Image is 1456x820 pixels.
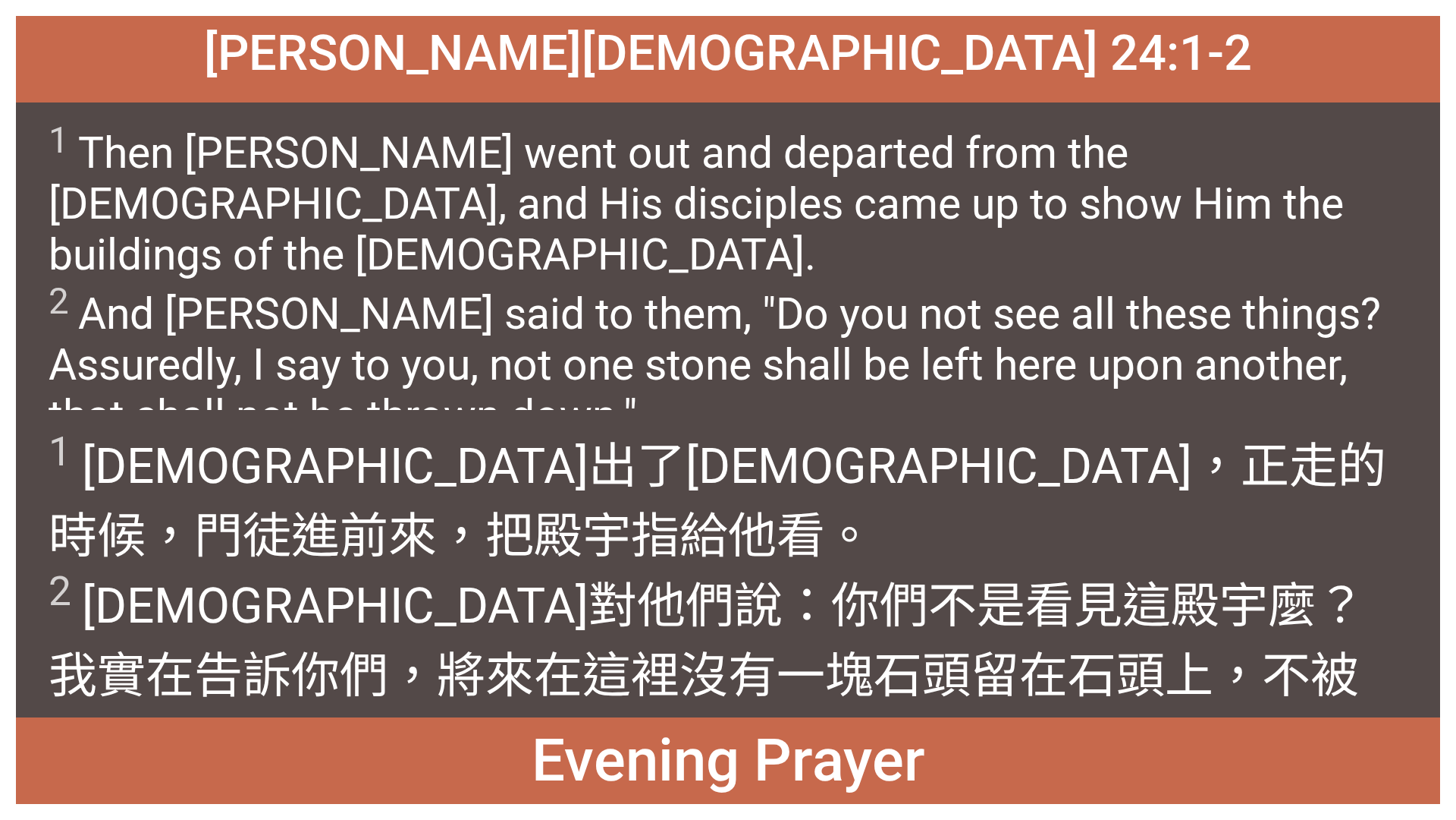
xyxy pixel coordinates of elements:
[49,648,1359,774] wg281: 告訴
[49,578,1364,774] wg5023: 殿宇麼？我實在
[49,438,1385,774] wg575: [DEMOGRAPHIC_DATA]
[49,438,1385,774] wg2424: 出了
[49,508,1364,774] wg4334: ，把殿
[49,578,1364,774] wg846: 說
[49,648,1359,774] wg5602: 沒有
[49,648,1359,774] wg3004: 你們
[49,428,71,475] sup: 1
[49,578,1364,774] wg2036: ：你們不是
[49,119,69,162] sup: 1
[49,427,1407,776] span: [DEMOGRAPHIC_DATA]
[49,119,1407,441] span: Then [PERSON_NAME] went out and departed from the [DEMOGRAPHIC_DATA], and His disciples came up t...
[204,24,1252,82] span: [PERSON_NAME][DEMOGRAPHIC_DATA] 24:1-2
[532,726,925,795] span: Evening Prayer
[49,280,69,323] sup: 2
[49,438,1385,774] wg2411: ，正走的時候，門徒
[49,568,71,615] sup: 2
[49,508,1364,774] wg3619: 指給他
[49,578,1364,774] wg991: 這
[49,578,1364,774] wg3756: 看見
[49,578,1364,774] wg2424: 對他們
[49,508,1364,774] wg2411: 宇
[49,648,1359,774] wg5213: ，將來在這裡
[49,508,1364,774] wg3101: 進前來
